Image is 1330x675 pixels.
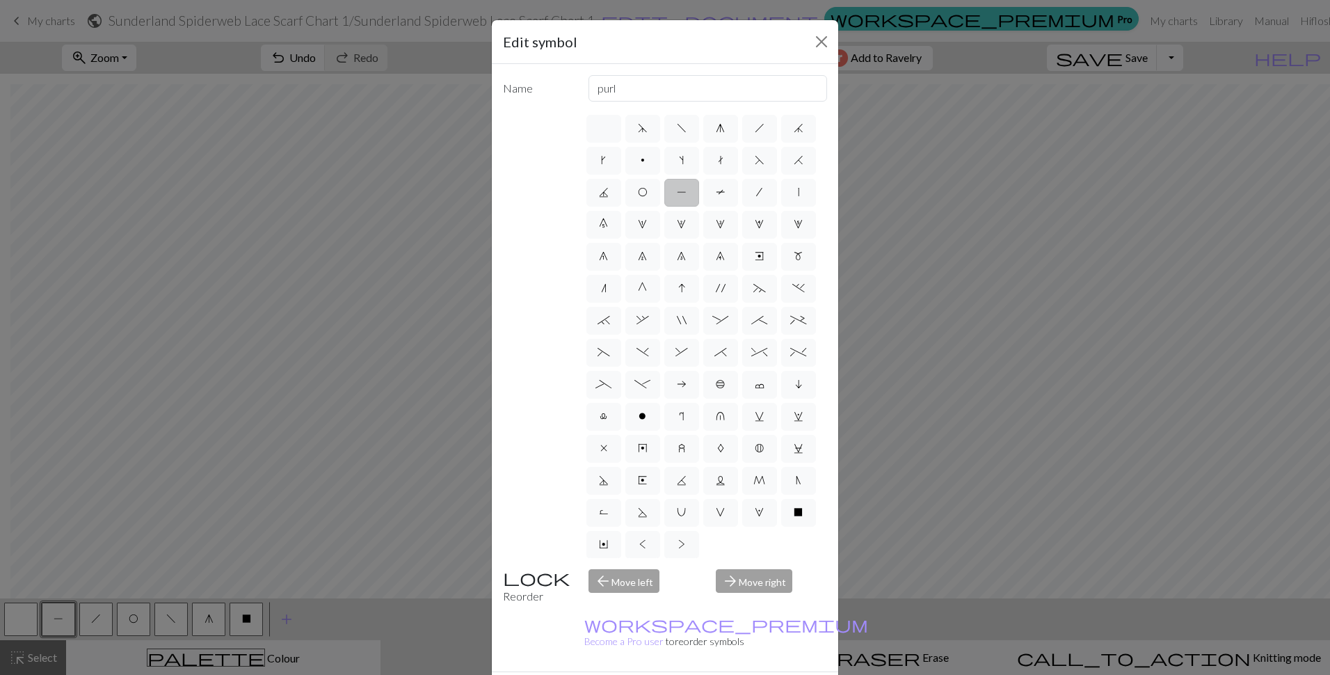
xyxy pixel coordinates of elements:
span: ; [751,315,767,326]
span: + [790,315,806,326]
span: W [755,507,764,518]
span: ( [598,347,610,358]
span: o [639,411,646,422]
span: T [716,186,726,198]
h5: Edit symbol [503,31,577,52]
span: 7 [638,251,647,262]
span: ` [598,315,610,326]
span: 0 [599,219,608,230]
span: r [679,411,684,422]
span: workspace_premium [584,614,868,634]
span: K [677,475,687,486]
span: 5 [794,219,803,230]
span: l [600,411,607,422]
span: 6 [599,251,608,262]
span: m [794,251,803,262]
span: B [755,443,764,454]
span: < [639,539,646,550]
span: M [753,475,765,486]
span: V [716,507,725,518]
span: 9 [716,251,725,262]
span: ' [716,283,726,294]
span: w [794,411,803,422]
span: I [678,283,685,294]
span: x [600,443,607,454]
span: t [718,154,723,166]
span: | [798,186,799,198]
span: U [677,507,686,518]
div: Reorder [495,569,580,605]
span: 8 [677,251,686,262]
span: G [638,283,647,294]
span: k [601,154,606,166]
span: . [792,283,805,294]
span: i [795,379,802,390]
span: b [716,379,726,390]
span: L [716,475,726,486]
span: 3 [716,219,725,230]
span: F [755,154,764,166]
span: u [716,411,725,422]
span: Y [599,539,608,550]
span: d [638,122,648,134]
span: X [794,507,803,518]
label: Name [495,75,580,102]
span: R [599,507,609,518]
span: - [634,379,650,390]
span: > [678,539,685,550]
span: P [677,186,687,198]
span: O [638,186,648,198]
span: n [601,283,607,294]
span: g [716,122,725,134]
span: A [717,443,724,454]
span: _ [595,379,611,390]
span: c [755,379,764,390]
span: E [638,475,647,486]
span: ) [636,347,649,358]
span: a [677,379,687,390]
span: 4 [755,219,764,230]
span: s [679,154,684,166]
button: Close [810,31,833,53]
span: H [794,154,803,166]
span: ^ [751,347,767,358]
span: ~ [753,283,766,294]
span: z [678,443,685,454]
span: 2 [677,219,686,230]
span: y [638,443,648,454]
span: J [599,186,609,198]
small: to reorder symbols [584,619,868,647]
span: : [712,315,728,326]
span: " [677,315,687,326]
span: e [755,251,764,262]
span: p [641,154,645,166]
a: Become a Pro user [584,619,868,647]
span: , [636,315,649,326]
span: % [790,347,806,358]
span: C [794,443,803,454]
span: S [638,507,648,518]
span: 1 [638,219,647,230]
span: v [755,411,764,422]
span: h [755,122,764,134]
span: / [756,186,762,198]
span: D [599,475,609,486]
span: & [675,347,688,358]
span: f [677,122,687,134]
span: N [796,475,801,486]
span: j [794,122,803,134]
